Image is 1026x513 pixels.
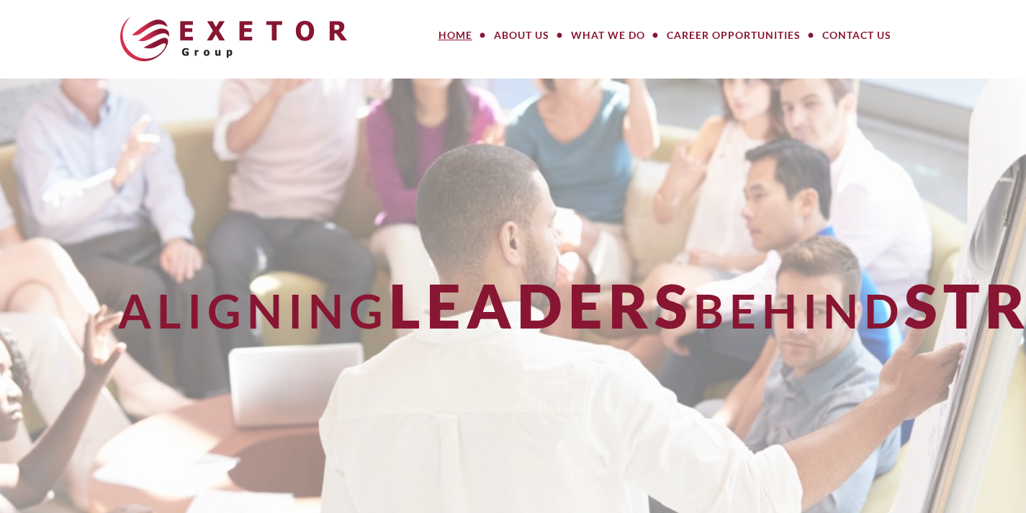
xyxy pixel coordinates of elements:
img: The Exetor Group [120,17,347,61]
a: Career Opportunities [656,21,811,50]
span: Leaders [389,269,693,342]
a: Home [428,21,483,50]
a: What We Do [560,21,656,50]
a: Contact Us [811,21,902,50]
a: About Us [483,21,560,50]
